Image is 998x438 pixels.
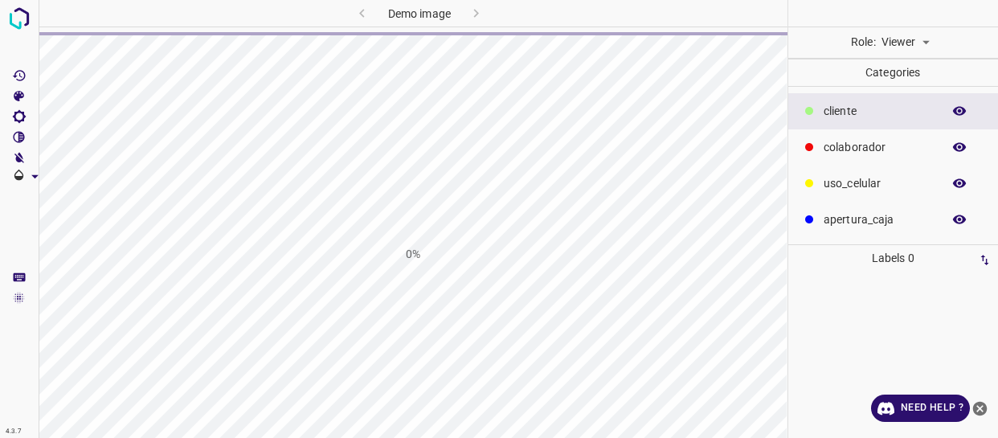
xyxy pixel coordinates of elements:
div: Viewer [881,31,935,54]
a: Need Help ? [871,395,970,422]
p: uso_celular [824,175,934,192]
p: ​​cliente [824,103,934,120]
p: apertura_caja [824,211,934,228]
p: colaborador [824,139,934,156]
button: close-help [970,395,990,422]
h1: 0% [406,246,420,263]
div: 4.3.7 [2,425,26,438]
p: Labels 0 [793,245,994,272]
img: logo [5,4,34,33]
h6: Demo image [388,4,451,27]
